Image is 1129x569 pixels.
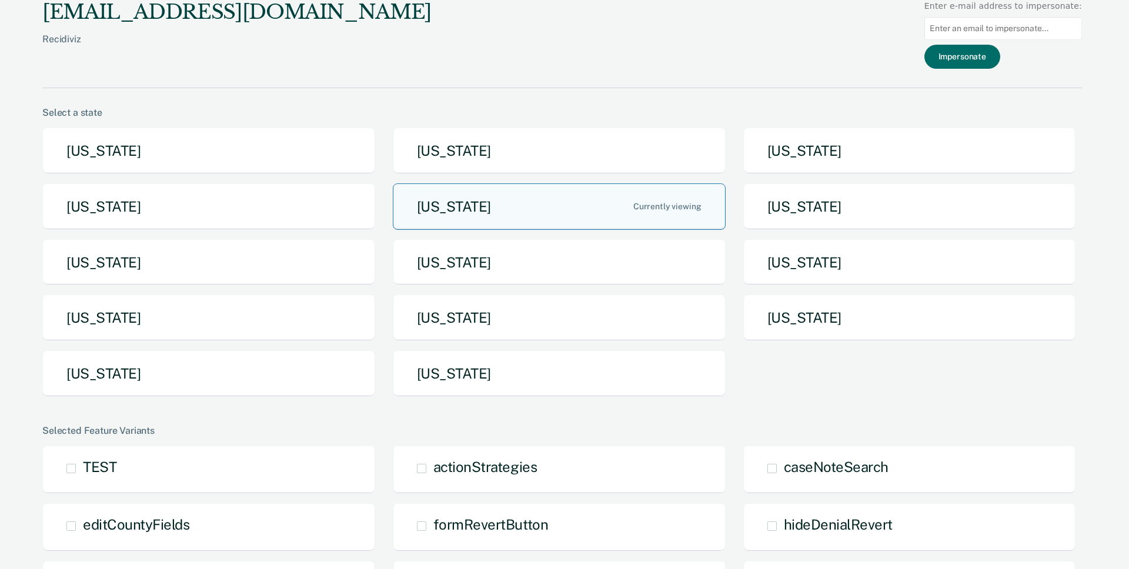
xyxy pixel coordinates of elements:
[743,239,1076,286] button: [US_STATE]
[433,516,548,533] span: formRevertButton
[743,294,1076,341] button: [US_STATE]
[42,239,375,286] button: [US_STATE]
[393,128,726,174] button: [US_STATE]
[42,34,432,63] div: Recidiviz
[393,183,726,230] button: [US_STATE]
[784,458,888,475] span: caseNoteSearch
[42,183,375,230] button: [US_STATE]
[393,294,726,341] button: [US_STATE]
[42,350,375,397] button: [US_STATE]
[924,45,1000,69] button: Impersonate
[784,516,893,533] span: hideDenialRevert
[433,458,537,475] span: actionStrategies
[393,239,726,286] button: [US_STATE]
[924,17,1082,40] input: Enter an email to impersonate...
[42,128,375,174] button: [US_STATE]
[42,107,1082,118] div: Select a state
[42,425,1082,436] div: Selected Feature Variants
[743,128,1076,174] button: [US_STATE]
[83,458,116,475] span: TEST
[393,350,726,397] button: [US_STATE]
[743,183,1076,230] button: [US_STATE]
[42,294,375,341] button: [US_STATE]
[83,516,189,533] span: editCountyFields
